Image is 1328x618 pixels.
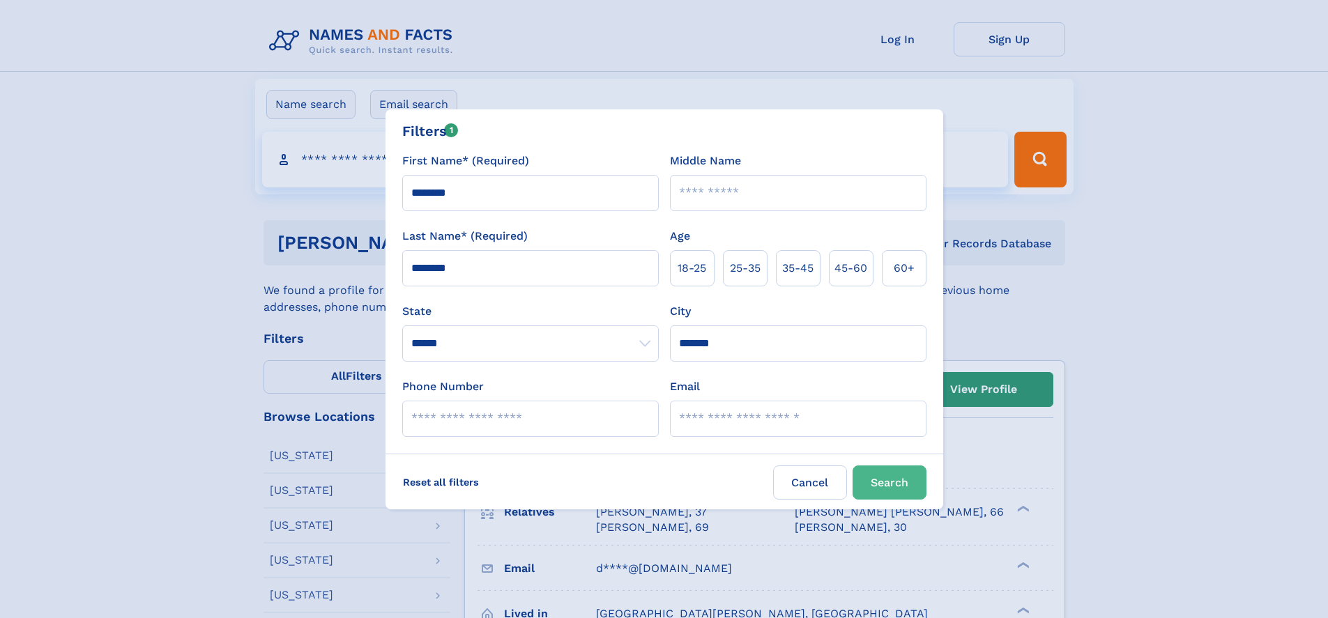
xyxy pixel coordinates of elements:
[730,260,761,277] span: 25‑35
[394,465,488,499] label: Reset all filters
[402,121,459,141] div: Filters
[402,153,529,169] label: First Name* (Required)
[670,228,690,245] label: Age
[402,228,528,245] label: Last Name* (Required)
[670,378,700,395] label: Email
[670,153,741,169] label: Middle Name
[670,303,691,320] label: City
[894,260,915,277] span: 60+
[853,465,926,500] button: Search
[773,465,847,500] label: Cancel
[402,378,484,395] label: Phone Number
[834,260,867,277] span: 45‑60
[782,260,814,277] span: 35‑45
[402,303,659,320] label: State
[678,260,706,277] span: 18‑25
